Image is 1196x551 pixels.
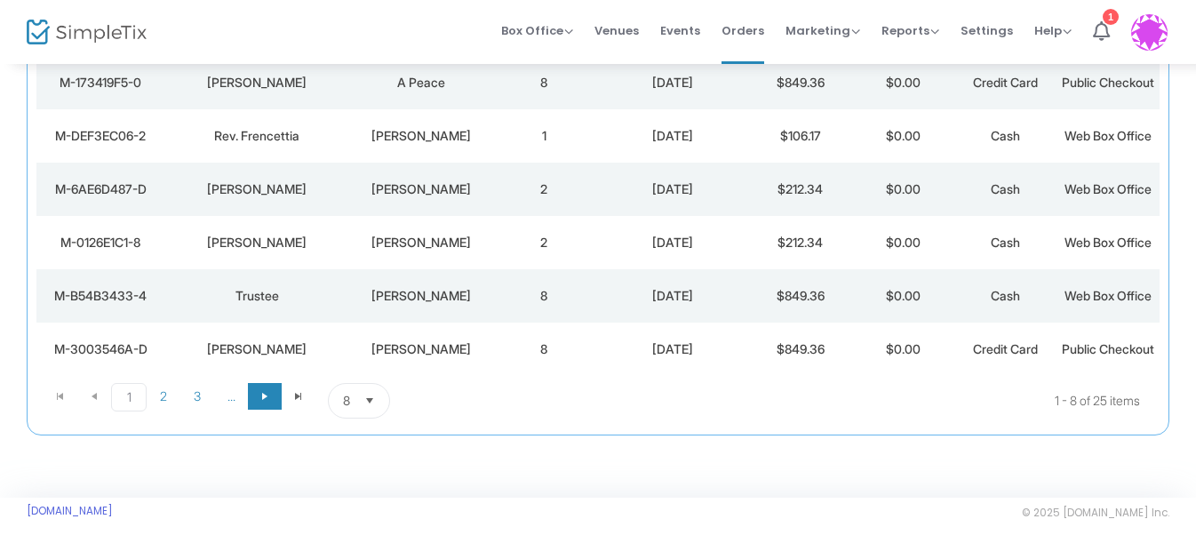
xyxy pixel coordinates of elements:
[493,109,595,163] td: 1
[41,234,160,252] div: M-0126E1C1-8
[852,269,954,323] td: $0.00
[493,163,595,216] td: 2
[594,8,639,53] span: Venues
[41,127,160,145] div: M-DEF3EC06-2
[852,109,954,163] td: $0.00
[41,180,160,198] div: M-6AE6D487-D
[722,8,764,53] span: Orders
[1034,22,1072,39] span: Help
[343,392,350,410] span: 8
[501,22,573,39] span: Box Office
[600,234,745,252] div: 9/29/2025
[600,180,745,198] div: 9/29/2025
[852,163,954,216] td: $0.00
[1064,181,1152,196] span: Web Box Office
[258,389,272,403] span: Go to the next page
[749,269,851,323] td: $849.36
[41,74,160,92] div: M-173419F5-0
[354,127,489,145] div: Payne
[357,384,382,418] button: Select
[214,383,248,410] span: Page 4
[493,56,595,109] td: 8
[600,340,745,358] div: 9/17/2025
[1064,128,1152,143] span: Web Box Office
[354,234,489,252] div: Fowler
[169,287,345,305] div: Trustee
[1064,288,1152,303] span: Web Box Office
[493,323,595,376] td: 8
[493,269,595,323] td: 8
[852,56,954,109] td: $0.00
[354,287,489,305] div: Curry
[1103,9,1119,25] div: 1
[991,128,1020,143] span: Cash
[1062,75,1154,90] span: Public Checkout
[749,323,851,376] td: $849.36
[248,383,282,410] span: Go to the next page
[1062,341,1154,356] span: Public Checkout
[147,383,180,410] span: Page 2
[41,287,160,305] div: M-B54B3433-4
[749,56,851,109] td: $849.36
[1022,506,1169,520] span: © 2025 [DOMAIN_NAME] Inc.
[852,216,954,269] td: $0.00
[41,340,160,358] div: M-3003546A-D
[291,389,306,403] span: Go to the last page
[600,74,745,92] div: 10/6/2025
[493,216,595,269] td: 2
[169,127,345,145] div: Rev. Frencettia
[749,216,851,269] td: $212.34
[881,22,939,39] span: Reports
[180,383,214,410] span: Page 3
[354,180,489,198] div: Cummings
[660,8,700,53] span: Events
[282,383,315,410] span: Go to the last page
[169,74,345,92] div: Emerick
[852,323,954,376] td: $0.00
[111,383,147,411] span: Page 1
[169,180,345,198] div: Claretha
[991,235,1020,250] span: Cash
[991,181,1020,196] span: Cash
[27,504,113,518] a: [DOMAIN_NAME]
[749,163,851,216] td: $212.34
[785,22,860,39] span: Marketing
[973,75,1038,90] span: Credit Card
[749,109,851,163] td: $106.17
[991,288,1020,303] span: Cash
[169,234,345,252] div: Marie
[567,383,1140,419] kendo-pager-info: 1 - 8 of 25 items
[973,341,1038,356] span: Credit Card
[354,74,489,92] div: A Peace
[1064,235,1152,250] span: Web Box Office
[600,127,745,145] div: 9/29/2025
[354,340,489,358] div: Holmes
[961,8,1013,53] span: Settings
[169,340,345,358] div: Tonya
[600,287,745,305] div: 9/29/2025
